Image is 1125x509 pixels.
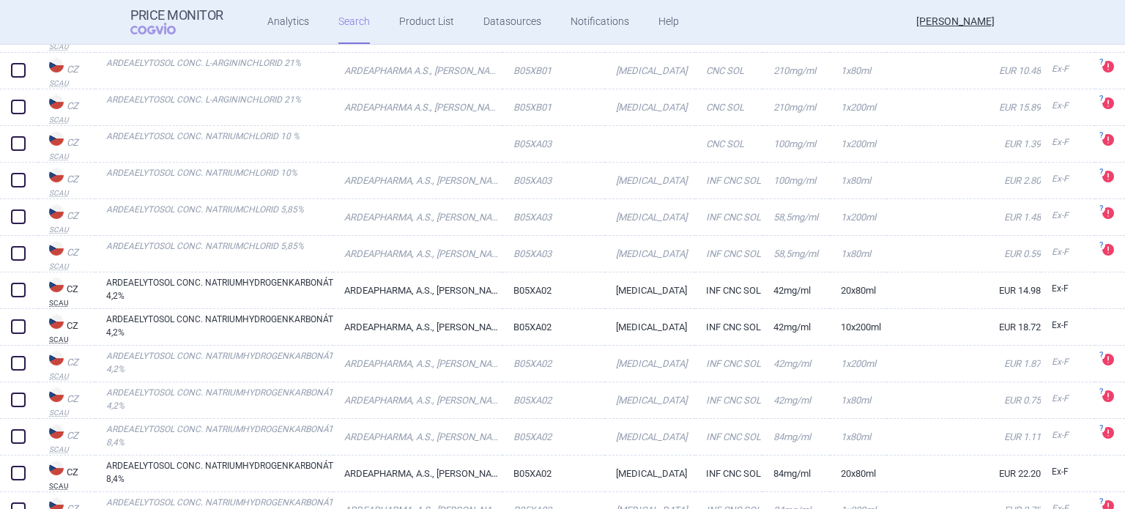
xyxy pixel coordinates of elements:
[762,163,830,198] a: 100MG/ML
[762,346,830,382] a: 42MG/ML
[49,424,64,439] img: Czech Republic
[502,126,606,162] a: B05XA03
[1096,351,1105,360] span: ?
[1041,278,1095,300] a: Ex-F
[762,53,830,89] a: 210MG/ML
[1052,64,1069,74] span: Ex-factory price
[106,313,333,339] a: ARDEAELYTOSOL CONC. NATRIUMHYDROGENKARBONÁT 4,2%
[333,163,502,198] a: ARDEAPHARMA, A.S., [PERSON_NAME]
[49,263,95,270] abbr: SCAU — List of reimbursed medicinal products published by the State Institute for Drug Control, C...
[605,89,695,125] a: [MEDICAL_DATA]
[106,56,333,83] a: ARDEAELYTOSOL CONC. L-ARGININCHLORID 21%
[106,423,333,449] a: ARDEAELYTOSOL CONC. NATRIUMHYDROGENKARBONÁT 8,4%
[886,419,1041,455] a: EUR 1.11
[502,309,606,345] a: B05XA02
[49,336,95,343] abbr: SCAU — List of reimbursed medicinal products published by the State Institute for Drug Control, C...
[1052,467,1069,477] span: Ex-factory price
[106,349,333,376] a: ARDEAELYTOSOL CONC. NATRIUMHYDROGENKARBONÁT 4,2%
[605,382,695,418] a: [MEDICAL_DATA]
[1102,427,1120,439] a: ?
[830,236,886,272] a: 1X80ML
[605,236,695,272] a: [MEDICAL_DATA]
[695,199,762,235] a: INF CNC SOL
[695,346,762,382] a: INF CNC SOL
[762,272,830,308] a: 42MG/ML
[502,199,606,235] a: B05XA03
[830,163,886,198] a: 1X80ML
[1052,210,1069,220] span: Ex-factory price
[1052,430,1069,440] span: Ex-factory price
[886,53,1041,89] a: EUR 10.48
[1052,283,1069,294] span: Ex-factory price
[49,387,64,402] img: Czech Republic
[830,126,886,162] a: 1X200ML
[886,456,1041,491] a: EUR 22.20
[1041,242,1095,264] a: Ex-F
[1041,132,1095,154] a: Ex-F
[886,309,1041,345] a: EUR 18.72
[762,419,830,455] a: 84MG/ML
[49,58,64,73] img: Czech Republic
[106,130,333,156] a: ARDEAELYTOSOL CONC. NATRIUMCHLORID 10 %
[886,89,1041,125] a: EUR 15.89
[38,386,95,417] a: CZCZSCAU
[762,382,830,418] a: 42MG/ML
[49,116,95,124] abbr: SCAU — List of reimbursed medicinal products published by the State Institute for Drug Control, C...
[830,309,886,345] a: 10X200ML
[49,80,95,87] abbr: SCAU — List of reimbursed medicinal products published by the State Institute for Drug Control, C...
[1096,58,1105,67] span: ?
[106,93,333,119] a: ARDEAELYTOSOL CONC. L-ARGININCHLORID 21%
[605,199,695,235] a: [MEDICAL_DATA]
[886,382,1041,418] a: EUR 0.75
[886,272,1041,308] a: EUR 14.98
[830,456,886,491] a: 20X80ML
[106,459,333,486] a: ARDEAELYTOSOL CONC. NATRIUMHYDROGENKARBONÁT 8,4%
[1096,131,1105,140] span: ?
[762,456,830,491] a: 84MG/ML
[605,346,695,382] a: [MEDICAL_DATA]
[1041,315,1095,337] a: Ex-F
[1102,97,1120,109] a: ?
[38,166,95,197] a: CZCZSCAU
[1052,100,1069,111] span: Ex-factory price
[49,314,64,329] img: Czech Republic
[38,349,95,380] a: CZCZSCAU
[830,382,886,418] a: 1X80ML
[49,241,64,256] img: Czech Republic
[1041,168,1095,190] a: Ex-F
[1041,352,1095,374] a: Ex-F
[49,278,64,292] img: Czech Republic
[830,419,886,455] a: 1X80ML
[38,276,95,307] a: CZCZSCAU
[695,456,762,491] a: INF CNC SOL
[106,166,333,193] a: ARDEAELYTOSOL CONC. NATRIUMCHLORID 10%
[762,236,830,272] a: 58,5MG/ML
[38,93,95,124] a: CZCZSCAU
[830,53,886,89] a: 1X80ML
[1041,388,1095,410] a: Ex-F
[1096,424,1105,433] span: ?
[762,126,830,162] a: 100MG/ML
[695,382,762,418] a: INF CNC SOL
[695,272,762,308] a: INF CNC SOL
[830,199,886,235] a: 1X200ML
[502,456,606,491] a: B05XA02
[695,309,762,345] a: INF CNC SOL
[605,419,695,455] a: [MEDICAL_DATA]
[1102,390,1120,402] a: ?
[605,309,695,345] a: [MEDICAL_DATA]
[695,89,762,125] a: CNC SOL
[106,276,333,302] a: ARDEAELYTOSOL CONC. NATRIUMHYDROGENKARBONÁT 4,2%
[1102,61,1120,73] a: ?
[1041,59,1095,81] a: Ex-F
[1052,357,1069,367] span: Ex-factory price
[49,300,95,307] abbr: SCAU — List of reimbursed medicinal products published by the State Institute for Drug Control, C...
[130,8,223,23] strong: Price Monitor
[1041,95,1095,117] a: Ex-F
[333,89,502,125] a: ARDEAPHARMA A.S., [PERSON_NAME]
[1102,171,1120,182] a: ?
[333,199,502,235] a: ARDEAPHARMA, A.S., [PERSON_NAME]
[333,456,502,491] a: ARDEAPHARMA, A.S., [PERSON_NAME]
[695,126,762,162] a: CNC SOL
[886,163,1041,198] a: EUR 2.80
